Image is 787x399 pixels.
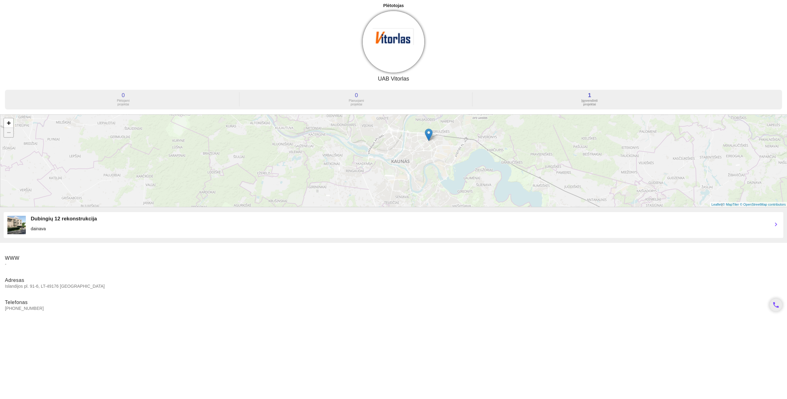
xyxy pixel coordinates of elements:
[474,99,706,106] div: Įgyvendinti projektai
[7,216,26,234] img: MprOFOPIXV.png
[240,99,472,106] div: Planuojami projektai
[474,101,706,106] a: 1 Įgyvendintiprojektai
[722,203,739,206] a: © MapTiler
[4,118,13,128] a: Zoom in
[5,255,19,261] span: WWW
[772,224,780,229] a: chevron_right
[5,73,782,85] h3: UAB Vitorlas
[5,261,782,267] span: -
[7,92,239,98] div: 0
[31,216,767,222] div: Dubingių 12 rekonstrukcija
[474,92,706,98] div: 1
[772,221,780,228] i: chevron_right
[240,101,473,106] a: 0 Planuojamiprojektai
[770,299,782,311] a: phone
[7,99,239,106] div: Plėtojami projektai
[5,306,765,311] span: [PHONE_NUMBER]
[772,301,780,309] i: phone
[383,2,404,9] div: Plėtotojas
[31,226,767,232] div: dainava
[7,101,240,106] a: 0 Plėtojamiprojektai
[4,128,13,137] a: Zoom out
[5,283,782,289] span: Islandijos pl. 91-6, LT-49176 [GEOGRAPHIC_DATA]
[5,300,28,305] span: Telefonas
[711,203,722,206] a: Leaflet
[5,278,24,283] span: Adresas
[240,92,472,98] div: 0
[740,203,786,206] a: © OpenStreetMap contributors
